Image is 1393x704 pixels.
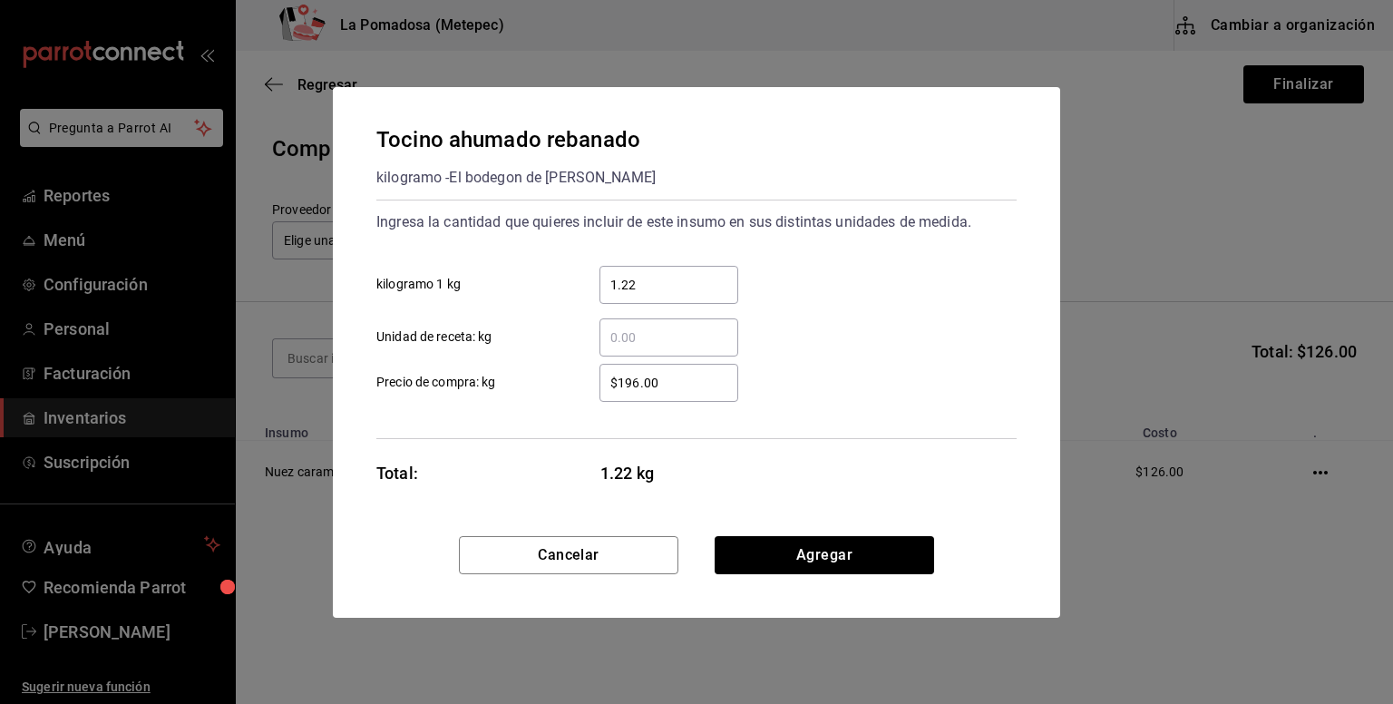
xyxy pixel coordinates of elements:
button: Agregar [715,536,934,574]
div: Total: [376,461,418,485]
input: Unidad de receta: kg [599,327,738,348]
button: Cancelar [459,536,678,574]
span: Unidad de receta: kg [376,328,492,347]
input: kilogramo 1 kg [599,274,738,296]
span: 1.22 kg [600,461,739,485]
span: kilogramo 1 kg [376,275,461,294]
span: Precio de compra: kg [376,373,496,392]
div: Tocino ahumado rebanado [376,123,656,156]
div: Ingresa la cantidad que quieres incluir de este insumo en sus distintas unidades de medida. [376,208,1017,237]
div: kilogramo - El bodegon de [PERSON_NAME] [376,163,656,192]
input: Precio de compra: kg [599,372,738,394]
